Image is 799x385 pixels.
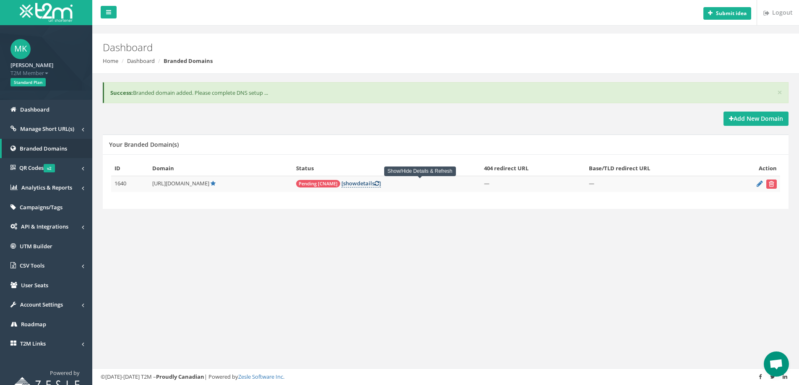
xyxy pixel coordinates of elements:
[20,145,67,152] span: Branded Domains
[21,281,48,289] span: User Seats
[384,166,456,176] div: Show/Hide Details & Refresh
[149,161,293,176] th: Domain
[586,176,725,192] td: —
[103,82,789,104] div: Branded domain added. Please complete DNS setup ...
[20,340,46,347] span: T2M Links
[103,42,672,53] h2: Dashboard
[296,180,340,187] span: Pending [CNAME]
[19,164,55,172] span: QR Codes
[103,57,118,65] a: Home
[238,373,284,380] a: Zesle Software Inc.
[44,164,55,172] span: v2
[725,161,780,176] th: Action
[10,59,82,77] a: [PERSON_NAME] T2M Member
[111,161,149,176] th: ID
[764,351,789,377] div: Open chat
[20,106,49,113] span: Dashboard
[21,320,46,328] span: Roadmap
[20,125,74,133] span: Manage Short URL(s)
[109,141,179,148] h5: Your Branded Domain(s)
[10,61,53,69] strong: [PERSON_NAME]
[716,10,747,17] b: Submit idea
[341,179,381,187] a: [showdetails]
[10,39,31,59] span: MK
[111,176,149,192] td: 1640
[481,161,586,176] th: 404 redirect URL
[21,184,72,191] span: Analytics & Reports
[211,179,216,187] a: Default
[20,203,62,211] span: Campaigns/Tags
[10,69,82,77] span: T2M Member
[729,114,783,122] strong: Add New Domain
[21,223,68,230] span: API & Integrations
[101,373,791,381] div: ©[DATE]-[DATE] T2M – | Powered by
[586,161,725,176] th: Base/TLD redirect URL
[152,179,209,187] span: [URL][DOMAIN_NAME]
[164,57,213,65] strong: Branded Domains
[293,161,481,176] th: Status
[20,3,73,22] img: T2M
[481,176,586,192] td: —
[50,369,80,377] span: Powered by
[10,78,46,86] span: Standard Plan
[777,88,782,97] button: ×
[724,112,789,126] a: Add New Domain
[20,301,63,308] span: Account Settings
[20,242,52,250] span: UTM Builder
[20,262,44,269] span: CSV Tools
[156,373,204,380] strong: Proudly Canadian
[110,89,133,96] b: Success:
[343,179,357,187] span: show
[127,57,155,65] a: Dashboard
[703,7,751,20] button: Submit idea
